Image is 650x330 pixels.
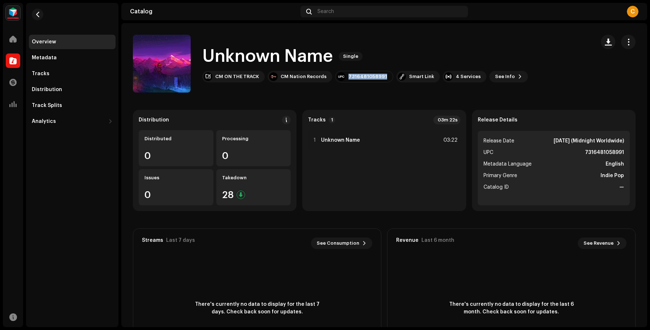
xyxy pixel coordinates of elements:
[478,117,517,123] strong: Release Details
[348,74,387,80] div: 7316481058991
[433,116,460,124] div: 03m 22s
[601,171,624,180] strong: Indie Pop
[495,69,515,84] span: See Info
[281,74,326,80] div: CM Nation Records
[409,74,434,80] div: Smart Link
[192,301,322,316] span: There's currently no data to display for the last 7 days. Check back soon for updates.
[139,117,169,123] div: Distribution
[396,237,419,243] div: Revenue
[29,114,116,129] re-m-nav-dropdown: Analytics
[554,137,624,145] strong: [DATE] (Midnight Worldwide)
[29,51,116,65] re-m-nav-item: Metadata
[222,136,285,142] div: Processing
[29,98,116,113] re-m-nav-item: Track Splits
[29,35,116,49] re-m-nav-item: Overview
[339,52,363,61] span: Single
[29,82,116,97] re-m-nav-item: Distribution
[32,87,62,93] div: Distribution
[619,183,624,192] strong: —
[606,160,624,168] strong: English
[308,117,326,123] strong: Tracks
[329,117,335,123] p-badge: 1
[446,301,576,316] span: There's currently no data to display for the last 6 month. Check back soon for updates.
[32,55,57,61] div: Metadata
[584,236,614,250] span: See Revenue
[484,137,514,145] span: Release Date
[29,67,116,81] re-m-nav-item: Tracks
[421,237,454,243] div: Last 6 month
[269,72,278,81] img: 3ebb2c21-5fa5-47f6-b573-2c8ae884a8b2
[215,74,259,80] div: CM ON THE TRACK
[222,175,285,181] div: Takedown
[627,6,638,17] div: C
[166,237,195,243] div: Last 7 days
[204,72,212,81] img: 88aa493d-0ca1-43f9-8cc8-2057df5824e8
[489,71,528,82] button: See Info
[6,6,20,20] img: feab3aad-9b62-475c-8caf-26f15a9573ee
[585,148,624,157] strong: 7316481058991
[578,237,627,249] button: See Revenue
[456,74,481,80] div: 4 Services
[202,45,333,68] h1: Unknown Name
[317,236,359,250] span: See Consumption
[484,183,509,192] span: Catalog ID
[130,9,298,14] div: Catalog
[321,137,360,143] strong: Unknown Name
[144,136,208,142] div: Distributed
[442,136,458,145] div: 03:22
[484,171,517,180] span: Primary Genre
[32,119,56,124] div: Analytics
[484,148,493,157] span: UPC
[32,39,56,45] div: Overview
[311,237,372,249] button: See Consumption
[317,9,334,14] span: Search
[144,175,208,181] div: Issues
[142,237,163,243] div: Streams
[484,160,532,168] span: Metadata Language
[32,103,62,108] div: Track Splits
[32,71,49,77] div: Tracks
